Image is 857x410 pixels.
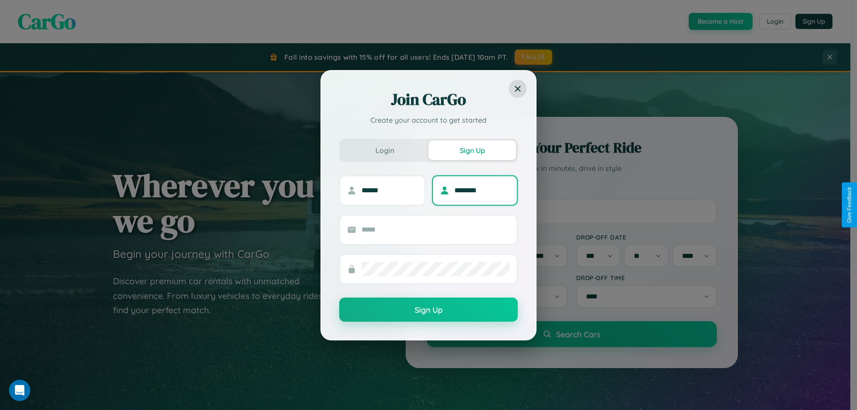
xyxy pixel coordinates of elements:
iframe: Intercom live chat [9,380,30,401]
button: Sign Up [428,141,516,160]
p: Create your account to get started [339,115,518,125]
div: Give Feedback [846,187,853,223]
h2: Join CarGo [339,89,518,110]
button: Login [341,141,428,160]
button: Sign Up [339,298,518,322]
